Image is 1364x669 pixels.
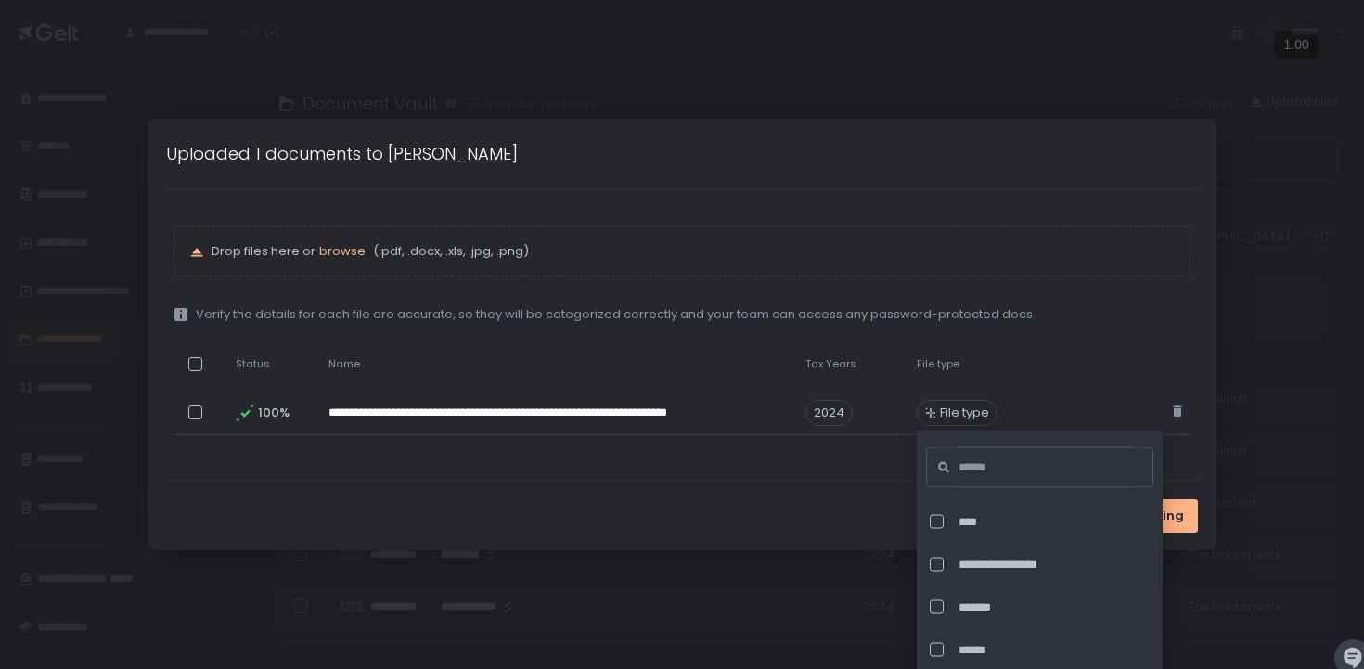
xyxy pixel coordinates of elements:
[319,242,366,260] span: browse
[805,400,853,426] span: 2024
[212,243,1176,260] p: Drop files here or
[236,357,270,371] span: Status
[319,243,366,260] button: browse
[258,405,288,421] span: 100%
[805,357,856,371] span: Tax Years
[369,243,529,260] span: (.pdf, .docx, .xls, .jpg, .png)
[917,357,959,371] span: File type
[940,405,989,421] span: File type
[196,306,1036,323] span: Verify the details for each file are accurate, so they will be categorized correctly and your tea...
[166,141,518,166] h1: Uploaded 1 documents to [PERSON_NAME]
[328,357,360,371] span: Name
